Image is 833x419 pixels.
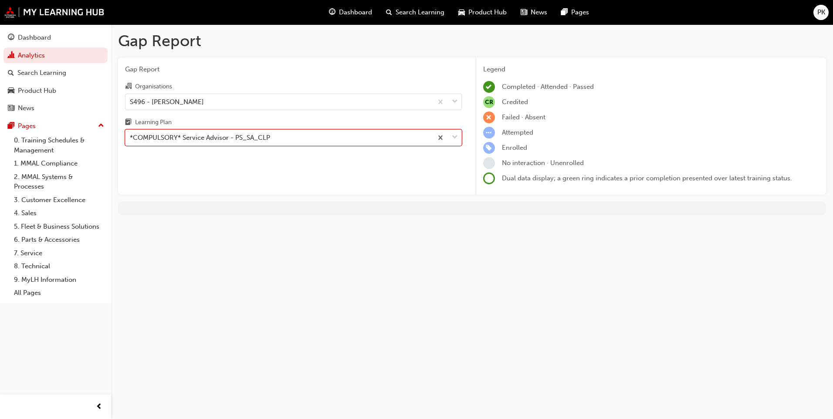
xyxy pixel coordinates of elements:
[451,3,514,21] a: car-iconProduct Hub
[3,30,108,46] a: Dashboard
[125,64,462,74] span: Gap Report
[10,286,108,300] a: All Pages
[3,47,108,64] a: Analytics
[483,157,495,169] span: learningRecordVerb_NONE-icon
[8,34,14,42] span: guage-icon
[483,112,495,123] span: learningRecordVerb_FAIL-icon
[125,119,132,127] span: learningplan-icon
[10,170,108,193] a: 2. MMAL Systems & Processes
[3,118,108,134] button: Pages
[3,28,108,118] button: DashboardAnalyticsSearch LearningProduct HubNews
[379,3,451,21] a: search-iconSearch Learning
[531,7,547,17] span: News
[18,33,51,43] div: Dashboard
[8,52,14,60] span: chart-icon
[502,144,527,152] span: Enrolled
[118,31,826,51] h1: Gap Report
[322,3,379,21] a: guage-iconDashboard
[10,247,108,260] a: 7. Service
[561,7,568,18] span: pages-icon
[10,220,108,233] a: 5. Fleet & Business Solutions
[329,7,335,18] span: guage-icon
[483,142,495,154] span: learningRecordVerb_ENROLL-icon
[98,120,104,132] span: up-icon
[4,7,105,18] img: mmal
[10,273,108,287] a: 9. MyLH Information
[3,100,108,116] a: News
[18,103,34,113] div: News
[10,134,108,157] a: 0. Training Schedules & Management
[483,81,495,93] span: learningRecordVerb_COMPLETE-icon
[502,83,594,91] span: Completed · Attended · Passed
[521,7,527,18] span: news-icon
[483,127,495,139] span: learningRecordVerb_ATTEMPT-icon
[8,122,14,130] span: pages-icon
[17,68,66,78] div: Search Learning
[3,65,108,81] a: Search Learning
[502,113,545,121] span: Failed · Absent
[10,193,108,207] a: 3. Customer Excellence
[8,105,14,112] span: news-icon
[130,133,270,143] div: *COMPULSORY* Service Advisor - PS_SA_CLP
[135,118,172,127] div: Learning Plan
[10,157,108,170] a: 1. MMAL Compliance
[502,98,528,106] span: Credited
[502,174,792,182] span: Dual data display; a green ring indicates a prior completion presented over latest training status.
[18,121,36,131] div: Pages
[10,260,108,273] a: 8. Technical
[458,7,465,18] span: car-icon
[8,87,14,95] span: car-icon
[18,86,56,96] div: Product Hub
[135,82,172,91] div: Organisations
[339,7,372,17] span: Dashboard
[125,83,132,91] span: organisation-icon
[10,233,108,247] a: 6. Parts & Accessories
[483,96,495,108] span: null-icon
[502,128,533,136] span: Attempted
[483,64,819,74] div: Legend
[10,206,108,220] a: 4. Sales
[452,96,458,108] span: down-icon
[514,3,554,21] a: news-iconNews
[554,3,596,21] a: pages-iconPages
[817,7,825,17] span: PK
[130,97,204,107] div: S496 - [PERSON_NAME]
[3,83,108,99] a: Product Hub
[468,7,507,17] span: Product Hub
[396,7,444,17] span: Search Learning
[452,132,458,143] span: down-icon
[813,5,829,20] button: PK
[571,7,589,17] span: Pages
[8,69,14,77] span: search-icon
[502,159,584,167] span: No interaction · Unenrolled
[96,402,102,412] span: prev-icon
[386,7,392,18] span: search-icon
